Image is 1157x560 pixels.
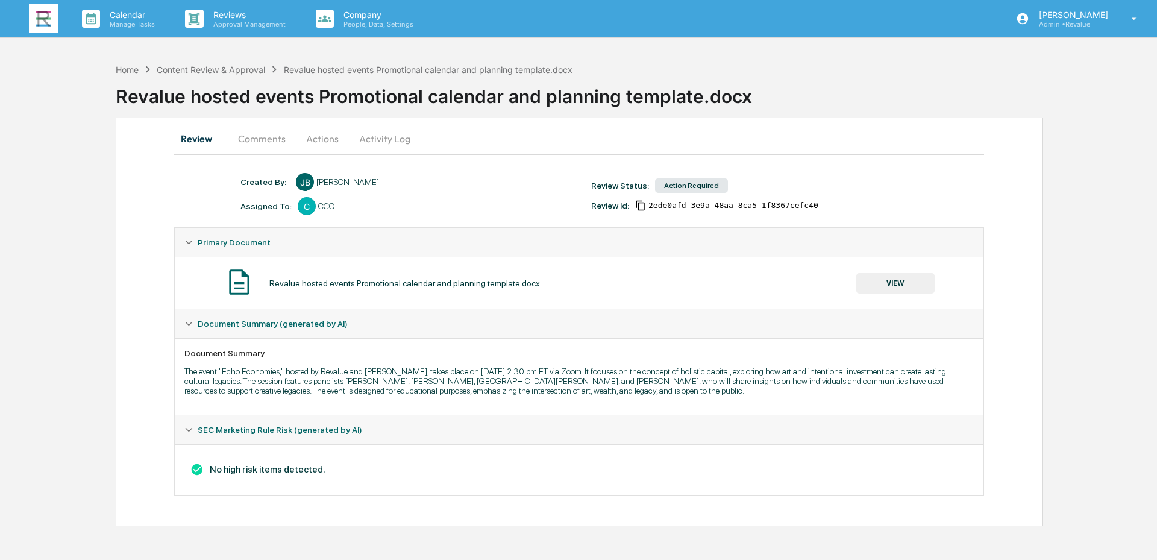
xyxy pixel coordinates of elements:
[269,278,540,288] div: Revalue hosted events Promotional calendar and planning template.docx
[184,463,974,476] h3: No high risk items detected.
[856,273,935,294] button: VIEW
[284,64,572,75] div: Revalue hosted events Promotional calendar and planning template.docx
[294,425,362,435] u: (generated by AI)
[591,201,629,210] div: Review Id:
[175,309,983,338] div: Document Summary (generated by AI)
[280,319,348,329] u: (generated by AI)
[224,267,254,297] img: Document Icon
[204,20,292,28] p: Approval Management
[116,64,139,75] div: Home
[334,20,419,28] p: People, Data, Settings
[174,124,228,153] button: Review
[648,201,818,210] span: 2ede0afd-3e9a-48aa-8ca5-1f8367cefc40
[175,257,983,309] div: Primary Document
[591,181,649,190] div: Review Status:
[198,238,271,247] span: Primary Document
[100,20,161,28] p: Manage Tasks
[240,201,292,211] div: Assigned To:
[174,124,984,153] div: secondary tabs example
[175,444,983,495] div: Document Summary (generated by AI)
[655,178,728,193] div: Action Required
[295,124,350,153] button: Actions
[184,348,974,358] div: Document Summary
[198,425,362,435] span: SEC Marketing Rule Risk
[1029,10,1114,20] p: [PERSON_NAME]
[29,4,58,33] img: logo
[1029,20,1114,28] p: Admin • Revalue
[157,64,265,75] div: Content Review & Approval
[175,415,983,444] div: SEC Marketing Rule Risk (generated by AI)
[116,76,1157,107] div: Revalue hosted events Promotional calendar and planning template.docx
[175,228,983,257] div: Primary Document
[316,177,379,187] div: [PERSON_NAME]
[100,10,161,20] p: Calendar
[198,319,348,329] span: Document Summary
[296,173,314,191] div: JB
[184,367,974,395] p: The event "Echo Economies," hosted by Revalue and [PERSON_NAME], takes place on [DATE] 2:30 pm ET...
[298,197,316,215] div: C
[318,201,334,211] div: CCO
[175,338,983,415] div: Document Summary (generated by AI)
[240,177,290,187] div: Created By: ‎ ‎
[350,124,420,153] button: Activity Log
[204,10,292,20] p: Reviews
[635,200,646,211] span: Copy Id
[334,10,419,20] p: Company
[228,124,295,153] button: Comments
